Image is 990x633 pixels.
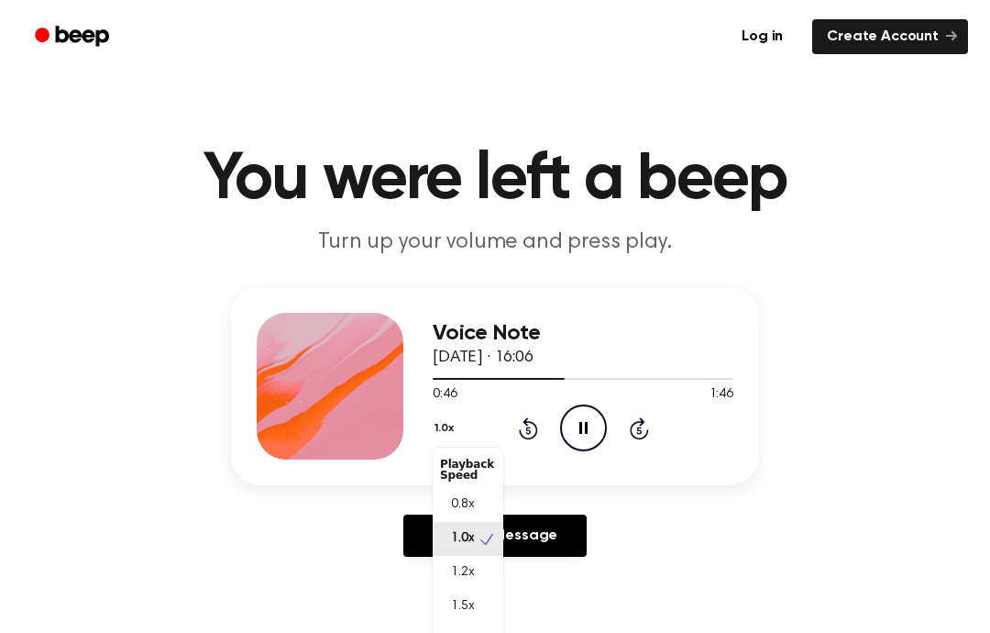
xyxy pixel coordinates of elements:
[451,495,474,515] span: 0.8x
[433,413,460,444] button: 1.0x
[433,451,503,488] div: Playback Speed
[451,563,474,583] span: 1.2x
[451,597,474,616] span: 1.5x
[451,529,474,549] span: 1.0x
